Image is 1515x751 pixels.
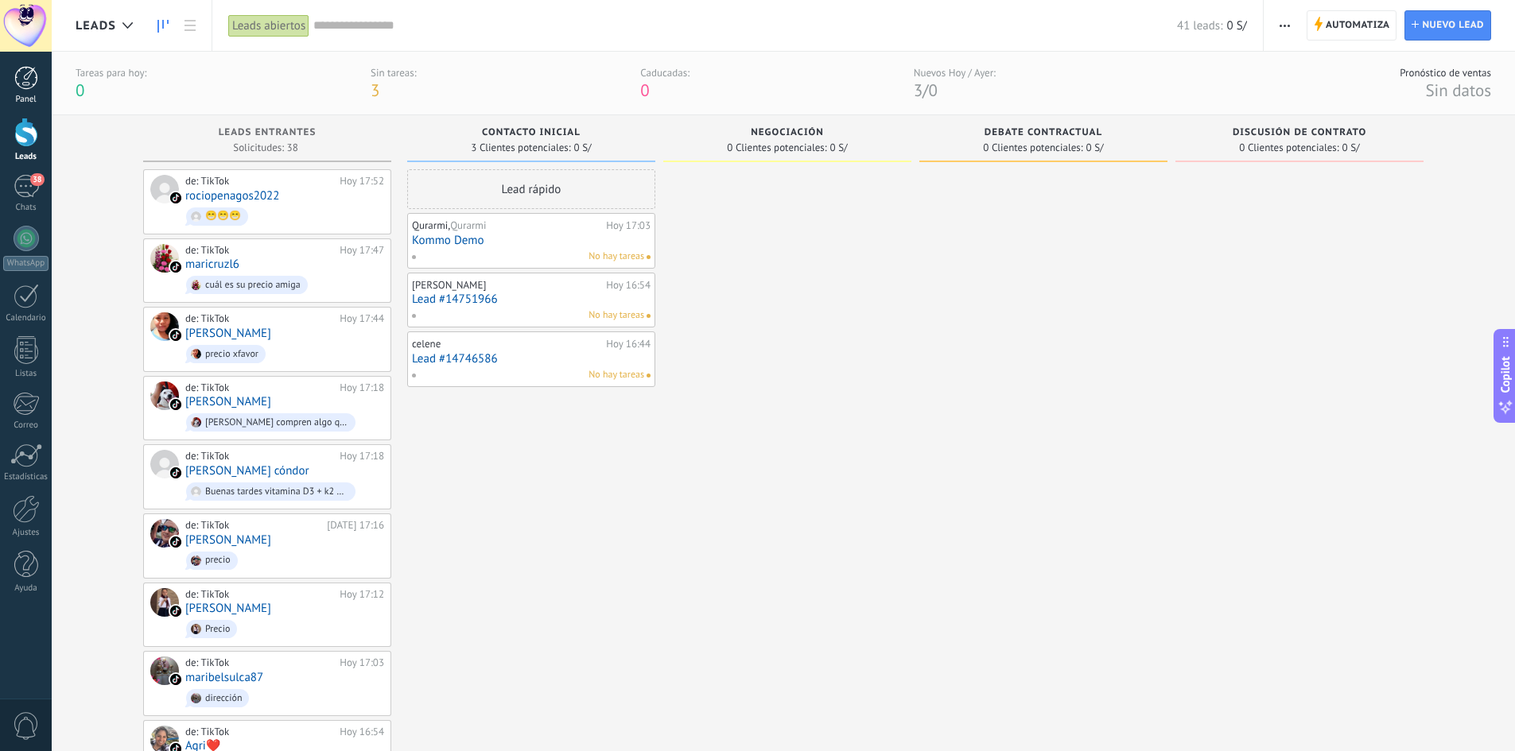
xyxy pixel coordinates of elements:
[606,279,651,292] div: Hoy 16:54
[170,674,181,685] img: tiktok_kommo.svg
[415,127,647,141] div: Contacto inicial
[340,450,384,463] div: Hoy 17:18
[185,381,334,394] div: de: TikTok
[340,726,384,738] div: Hoy 16:54
[1498,356,1513,393] span: Copilot
[185,588,334,601] div: de: TikTok
[170,399,181,410] img: tiktok_kommo.svg
[185,519,321,532] div: de: TikTok
[205,211,241,222] div: 😁😁😁
[751,127,824,138] span: Negociación
[205,486,348,497] div: Buenas tardes vitamina D3 + k2 precio?
[412,338,602,350] div: celene
[3,256,49,271] div: WhatsApp
[205,417,348,428] div: [PERSON_NAME] compren algo que no van ah asimilar.
[185,450,334,463] div: de: TikTok
[450,219,486,232] span: Qurarmi
[3,152,49,162] div: Leads
[205,555,231,566] div: precio
[412,234,651,247] a: Kommo Demo
[1183,127,1416,141] div: Discusión de contrato
[205,349,258,360] div: precio xfavor
[914,79,923,101] span: 3
[1086,143,1104,153] span: 0 S/
[228,14,309,37] div: Leads abiertos
[177,10,204,41] a: Lista
[407,169,655,209] div: Lead rápido
[185,189,279,203] a: rociopenagos2022
[1326,11,1390,40] span: Automatiza
[185,602,271,615] a: [PERSON_NAME]
[3,95,49,105] div: Panel
[151,127,383,141] div: Leads Entrantes
[205,624,230,635] div: Precio
[606,219,651,232] div: Hoy 17:03
[340,381,384,394] div: Hoy 17:18
[185,312,334,325] div: de: TikTok
[371,79,379,101] span: 3
[76,79,84,101] span: 0
[185,464,309,478] a: [PERSON_NAME] cóndor
[3,203,49,213] div: Chats
[150,312,179,341] div: Brigitte cachique cachique
[985,127,1102,138] span: Debate contractual
[185,671,263,684] a: maribelsulca87
[1233,127,1366,138] span: Discusión de contrato
[185,533,271,547] a: [PERSON_NAME]
[1400,66,1491,79] div: Pronóstico de ventas
[589,250,644,264] span: No hay tareas
[340,244,384,257] div: Hoy 17:47
[170,192,181,203] img: tiktok_kommo.svg
[327,519,384,532] div: [DATE] 17:16
[412,219,602,232] div: Qurarmi,
[983,143,1082,153] span: 0 Clientes potenciales:
[170,536,181,548] img: tiktok_kommo.svg
[1273,10,1296,41] button: Más
[1177,18,1222,33] span: 41 leads:
[1422,11,1484,40] span: Nuevo lead
[185,656,334,669] div: de: TikTok
[929,79,938,101] span: 0
[150,244,179,273] div: maricruzl6
[150,588,179,617] div: Claudia
[927,127,1160,141] div: Debate contractual
[233,143,297,153] span: Solicitudes: 38
[340,656,384,669] div: Hoy 17:03
[185,257,239,271] a: maricruzl6
[170,467,181,478] img: tiktok_kommo.svg
[205,693,242,704] div: dirección
[185,395,271,408] a: [PERSON_NAME]
[914,66,996,79] div: Nuevos Hoy / Ayer:
[76,18,116,33] span: Leads
[3,528,49,538] div: Ajustes
[830,143,848,153] span: 0 S/
[727,143,826,153] span: 0 Clientes potenciales:
[3,420,49,431] div: Correo
[76,66,146,79] div: Tareas para hoy:
[185,175,334,188] div: de: TikTok
[640,79,649,101] span: 0
[1307,10,1397,41] a: Automatiza
[150,450,179,478] div: Luis Angel Cardenas cóndor
[150,381,179,410] div: Dina Maribel
[647,314,651,318] span: No hay nada asignado
[170,606,181,617] img: tiktok_kommo.svg
[589,308,644,323] span: No hay tareas
[471,143,570,153] span: 3 Clientes potenciales:
[671,127,903,141] div: Negociación
[482,127,581,138] span: Contacto inicial
[1226,18,1246,33] span: 0 S/
[170,330,181,341] img: tiktok_kommo.svg
[150,519,179,548] div: Hector Escobar
[1425,79,1491,101] span: Sin datos
[170,261,181,273] img: tiktok_kommo.svg
[150,656,179,685] div: maribelsulca87
[3,369,49,379] div: Listas
[412,279,602,292] div: [PERSON_NAME]
[185,327,271,340] a: [PERSON_NAME]
[150,175,179,203] div: rociopenagos2022
[647,374,651,377] span: No hay nada asignado
[3,313,49,323] div: Calendario
[647,255,651,259] span: No hay nada asignado
[1342,143,1360,153] span: 0 S/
